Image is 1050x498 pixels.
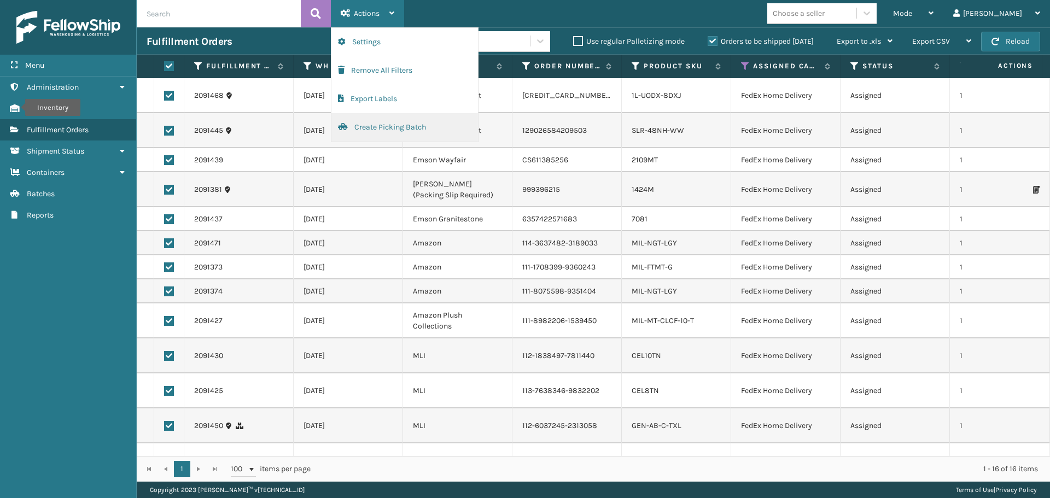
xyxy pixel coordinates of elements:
span: Export to .xls [837,37,881,46]
h3: Fulfillment Orders [147,35,232,48]
td: FedEx Home Delivery [731,373,841,408]
td: FedEx Home Delivery [731,443,841,478]
div: 1 - 16 of 16 items [326,464,1038,474]
span: Shipment Status [27,147,84,156]
td: Assigned [841,113,950,148]
a: 1L-UODX-8DXJ [632,91,681,100]
span: Administration [27,83,79,92]
td: CS611385256 [512,148,622,172]
td: FedEx Home Delivery [731,255,841,279]
td: [DATE] [294,231,403,255]
td: 113-7638346-9832202 [512,373,622,408]
td: FedEx Home Delivery [731,303,841,338]
button: Reload [981,32,1040,51]
td: FedEx Home Delivery [731,338,841,373]
span: Export CSV [912,37,950,46]
span: Reports [27,210,54,220]
div: Choose a seller [773,8,825,19]
td: Assigned [841,279,950,303]
td: FedEx Home Delivery [731,279,841,303]
span: Menu [25,61,44,70]
a: 7081 [632,214,647,224]
td: [DATE] [294,443,403,478]
label: Orders to be shipped [DATE] [708,37,814,46]
a: Terms of Use [956,486,994,494]
td: Assigned [841,172,950,207]
td: 112-6037245-2313058 [512,408,622,443]
td: [DATE] [294,113,403,148]
a: CEL8TN [632,386,659,395]
span: 100 [231,464,247,474]
a: MIL-NGT-LGY [632,286,677,296]
label: Status [862,61,929,71]
span: Batches [27,189,55,198]
td: [PERSON_NAME] (Packing Slip Required) [403,172,512,207]
td: [DATE] [294,172,403,207]
td: [DATE] [294,148,403,172]
td: FedEx Home Delivery [731,207,841,231]
span: items per page [231,461,311,477]
button: Create Picking Batch [331,113,478,142]
td: FedEx Home Delivery [731,172,841,207]
label: Assigned Carrier Service [753,61,819,71]
span: Containers [27,168,65,177]
a: 1424M [632,185,654,194]
a: MIL-FTMT-G [632,262,673,272]
a: SLR-48NH-WW [632,126,684,135]
td: Assigned [841,255,950,279]
td: MLI [403,373,512,408]
p: Copyright 2023 [PERSON_NAME]™ v [TECHNICAL_ID] [150,482,305,498]
label: Product SKU [644,61,710,71]
label: Fulfillment Order Id [206,61,272,71]
td: [DATE] [294,78,403,113]
a: GEN-AB-C-TXL [632,421,681,430]
a: MIL-NGT-LGY [632,238,677,248]
td: 112-1838497-7811440 [512,338,622,373]
td: Amazon Plush Collections [403,303,512,338]
button: Remove All Filters [331,56,478,85]
button: Settings [331,28,478,56]
a: 2091427 [194,315,223,326]
i: Print Packing Slip [1033,186,1040,194]
td: Assigned [841,338,950,373]
a: 2091381 [194,184,222,195]
td: FedEx Home Delivery [731,231,841,255]
td: [DATE] [294,303,403,338]
td: Assigned [841,443,950,478]
label: WH Ship By Date [316,61,382,71]
td: 999396215 [512,172,622,207]
span: Fulfillment Orders [27,125,89,134]
td: [DATE] [294,207,403,231]
td: Emson Wayfair [403,148,512,172]
td: 111-8982206-1539450 [512,303,622,338]
td: Assigned [841,408,950,443]
td: 114-3637482-3189033 [512,231,622,255]
td: 6357422571683 [512,207,622,231]
a: 1 [174,461,190,477]
td: 129026584209503 [512,113,622,148]
a: 2091430 [194,350,223,361]
a: 2091468 [194,90,224,101]
td: Assigned [841,207,950,231]
a: 2091471 [194,238,221,249]
td: Amazon [403,279,512,303]
span: Actions [964,57,1040,75]
label: Order Number [534,61,600,71]
button: Export Labels [331,85,478,113]
td: MLI [403,443,512,478]
span: Inventory [27,104,59,113]
a: 2091437 [194,214,223,225]
a: 2091398 [194,455,224,466]
td: MLI [403,408,512,443]
td: 111-8075598-9351404 [512,279,622,303]
td: FedEx Home Delivery [731,78,841,113]
span: Mode [893,9,912,18]
a: 2091373 [194,262,223,273]
td: 111-4804720-9537849 [512,443,622,478]
a: CEL10TN [632,351,661,360]
td: FedEx Home Delivery [731,148,841,172]
span: Actions [354,9,380,18]
div: | [956,482,1037,498]
td: [DATE] [294,279,403,303]
a: 2091439 [194,155,223,166]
